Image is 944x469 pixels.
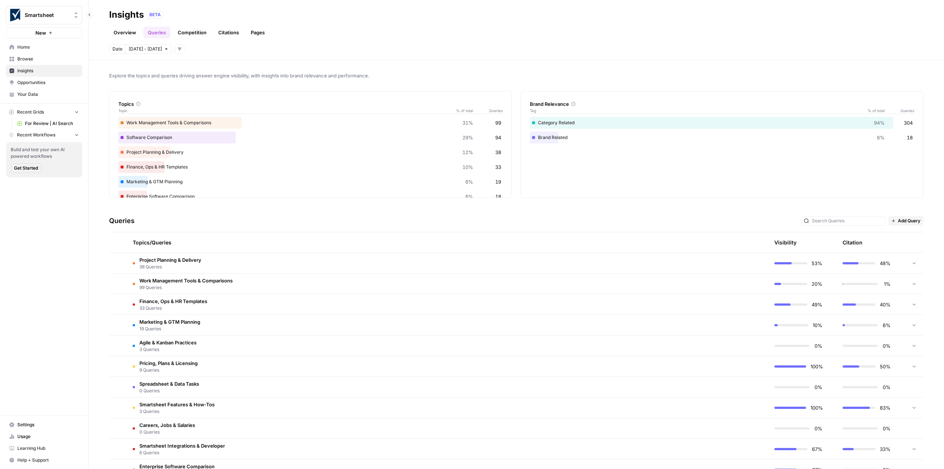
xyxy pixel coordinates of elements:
button: New [6,27,82,38]
div: Insights [109,9,144,21]
a: For Review | AI Search [14,118,82,129]
span: 0% [882,383,891,391]
span: 6% [877,134,885,141]
span: Pricing, Plans & Licensing [139,359,198,367]
button: Add Query [888,216,923,226]
span: Add Query [898,218,920,224]
div: BETA [147,11,163,18]
span: Queries [885,108,914,114]
span: Agile & Kanban Practices [139,339,197,346]
div: Topics [118,100,503,108]
span: Settings [17,421,79,428]
span: 6% [465,178,473,185]
span: 10% [813,322,822,329]
span: Learning Hub [17,445,79,452]
img: Smartsheet Logo [8,8,22,22]
span: Recent Workflows [17,132,55,138]
a: Learning Hub [6,442,82,454]
span: 100% [811,404,822,411]
div: Category Related [530,117,914,129]
span: 6% [882,322,891,329]
span: Your Data [17,91,79,98]
span: 18 [907,134,913,141]
span: 18 [495,193,501,200]
span: 19 [495,178,501,185]
span: [DATE] - [DATE] [129,46,162,52]
span: 67% [812,445,822,453]
button: [DATE] - [DATE] [125,44,172,54]
span: Browse [17,56,79,62]
span: 10% [462,163,473,171]
a: Pages [246,27,269,38]
div: Brand Related [530,132,914,143]
span: 48% [880,260,891,267]
span: Get Started [14,165,38,171]
span: For Review | AI Search [25,120,79,127]
div: Brand Relevance [530,100,914,108]
span: Queries [473,108,503,114]
span: 20% [812,280,822,288]
div: Marketing & GTM Planning [118,176,503,188]
span: 99 [495,119,501,126]
span: 83% [880,404,891,411]
span: 53% [812,260,822,267]
span: New [35,29,46,37]
span: 33 Queries [139,305,207,312]
span: Usage [17,433,79,440]
button: Recent Workflows [6,129,82,140]
a: Opportunities [6,77,82,88]
a: Overview [109,27,140,38]
span: Recent Grids [17,109,44,115]
span: Insights [17,67,79,74]
span: 1% [882,280,891,288]
span: Finance, Ops & HR Templates [139,298,207,305]
span: Topic [118,108,451,114]
span: Date [112,46,122,52]
span: 49% [812,301,822,308]
span: Spreadsheet & Data Tasks [139,380,199,388]
span: 0% [814,342,822,350]
span: 0% [882,425,891,432]
a: Insights [6,65,82,77]
a: Home [6,41,82,53]
span: 304 [904,119,913,126]
span: Work Management Tools & Comparisons [139,277,233,284]
span: 38 Queries [139,264,201,270]
span: 9 Queries [139,367,198,374]
span: 0% [814,425,822,432]
span: 38 [495,149,501,156]
span: 40% [880,301,891,308]
span: 50% [880,363,891,370]
div: Work Management Tools & Comparisons [118,117,503,129]
span: 19 Queries [139,326,200,332]
a: Queries [143,27,170,38]
span: 99 Queries [139,284,233,291]
span: 12% [462,149,473,156]
span: Build and test your own AI powered workflows [11,146,78,160]
button: Recent Grids [6,107,82,118]
span: 6% [465,193,473,200]
span: 31% [462,119,473,126]
div: Software Comparison [118,132,503,143]
span: Explore the topics and queries driving answer engine visibility, with insights into brand relevan... [109,72,923,79]
span: 100% [811,363,822,370]
a: Browse [6,53,82,65]
span: 0% [814,383,822,391]
span: 33% [880,445,891,453]
span: Tag [530,108,863,114]
span: Careers, Jobs & Salaries [139,421,195,429]
div: Topics/Queries [133,232,693,253]
span: 0% [882,342,891,350]
span: % of total [451,108,473,114]
span: 6 Queries [139,449,225,456]
span: % of total [863,108,885,114]
span: 0 Queries [139,388,199,394]
span: Marketing & GTM Planning [139,318,200,326]
a: Your Data [6,88,82,100]
div: Project Planning & Delivery [118,146,503,158]
span: Help + Support [17,457,79,463]
span: Smartsheet Features & How-Tos [139,401,215,408]
div: Visibility [774,239,796,246]
button: Workspace: Smartsheet [6,6,82,24]
h3: Queries [109,216,135,226]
